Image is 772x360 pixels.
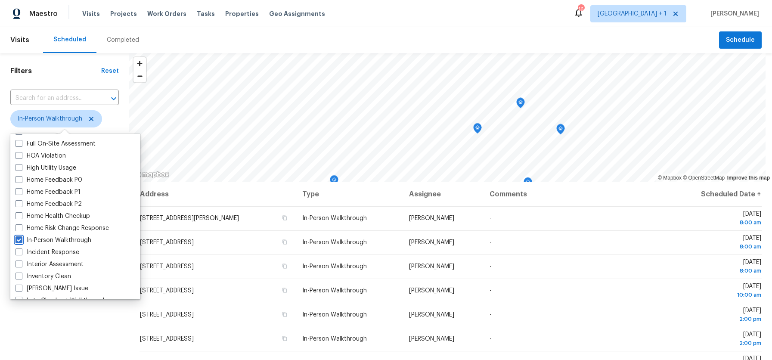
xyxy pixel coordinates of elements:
span: - [490,264,492,270]
h1: Filters [10,67,101,75]
span: Tasks [197,11,215,17]
span: Visits [10,31,29,50]
label: Home Feedback P0 [16,176,82,184]
button: Zoom out [133,70,146,82]
span: In-Person Walkthrough [302,336,367,342]
span: [PERSON_NAME] [707,9,759,18]
span: [GEOGRAPHIC_DATA] + 1 [598,9,667,18]
label: HOA Violation [16,152,66,160]
button: Open [108,93,120,105]
label: Late Checkout Walkthrough [16,296,106,305]
span: In-Person Walkthrough [302,312,367,318]
span: In-Person Walkthrough [18,115,82,123]
span: [PERSON_NAME] [409,264,454,270]
div: Map marker [330,175,338,189]
button: Copy Address [281,335,288,342]
div: Completed [107,36,139,44]
span: [PERSON_NAME] [409,215,454,221]
label: [PERSON_NAME] Issue [16,284,88,293]
button: Copy Address [281,238,288,246]
div: Reset [101,67,119,75]
a: Improve this map [727,175,770,181]
th: Address [140,182,295,206]
a: Mapbox [658,175,682,181]
a: Mapbox homepage [132,170,170,180]
div: Map marker [556,124,565,137]
span: [STREET_ADDRESS] [140,264,194,270]
span: Visits [82,9,100,18]
label: Home Feedback P2 [16,200,82,208]
div: 8:00 am [676,218,761,227]
input: Search for an address... [10,92,95,105]
label: Full On-Site Assessment [16,140,96,148]
div: 10:00 am [676,291,761,299]
button: Zoom in [133,57,146,70]
button: Copy Address [281,262,288,270]
th: Scheduled Date ↑ [670,182,762,206]
span: [PERSON_NAME] [409,239,454,245]
span: Maestro [29,9,58,18]
label: In-Person Walkthrough [16,236,91,245]
span: [DATE] [676,332,761,348]
span: In-Person Walkthrough [302,288,367,294]
label: High Utility Usage [16,164,76,172]
span: [STREET_ADDRESS][PERSON_NAME] [140,215,239,221]
div: 16 [578,5,584,14]
a: OpenStreetMap [683,175,725,181]
div: Map marker [524,177,532,191]
div: Map marker [473,123,482,137]
label: Inventory Clean [16,272,71,281]
span: In-Person Walkthrough [302,215,367,221]
span: - [490,215,492,221]
span: [DATE] [676,259,761,275]
span: Projects [110,9,137,18]
span: Work Orders [147,9,186,18]
span: Geo Assignments [269,9,325,18]
span: [DATE] [676,235,761,251]
div: Map marker [516,98,525,111]
span: [DATE] [676,211,761,227]
span: - [490,312,492,318]
span: [DATE] [676,307,761,323]
span: - [490,239,492,245]
th: Comments [483,182,670,206]
span: In-Person Walkthrough [302,239,367,245]
label: Home Feedback P1 [16,188,81,196]
label: Interior Assessment [16,260,84,269]
span: - [490,288,492,294]
span: [PERSON_NAME] [409,288,454,294]
span: [STREET_ADDRESS] [140,336,194,342]
label: Incident Response [16,248,79,257]
div: Scheduled [53,35,86,44]
canvas: Map [129,53,766,182]
label: Home Risk Change Response [16,224,109,233]
div: 2:00 pm [676,315,761,323]
span: [DATE] [676,283,761,299]
span: Properties [225,9,259,18]
span: - [490,336,492,342]
button: Schedule [719,31,762,49]
span: [STREET_ADDRESS] [140,288,194,294]
label: Home Health Checkup [16,212,90,220]
button: Copy Address [281,310,288,318]
div: 8:00 am [676,242,761,251]
span: Schedule [726,35,755,46]
span: [PERSON_NAME] [409,336,454,342]
span: [STREET_ADDRESS] [140,312,194,318]
span: [STREET_ADDRESS] [140,239,194,245]
th: Type [295,182,402,206]
div: 8:00 am [676,267,761,275]
th: Assignee [402,182,483,206]
span: In-Person Walkthrough [302,264,367,270]
span: [PERSON_NAME] [409,312,454,318]
button: Copy Address [281,214,288,222]
button: Copy Address [281,286,288,294]
div: 2:00 pm [676,339,761,348]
